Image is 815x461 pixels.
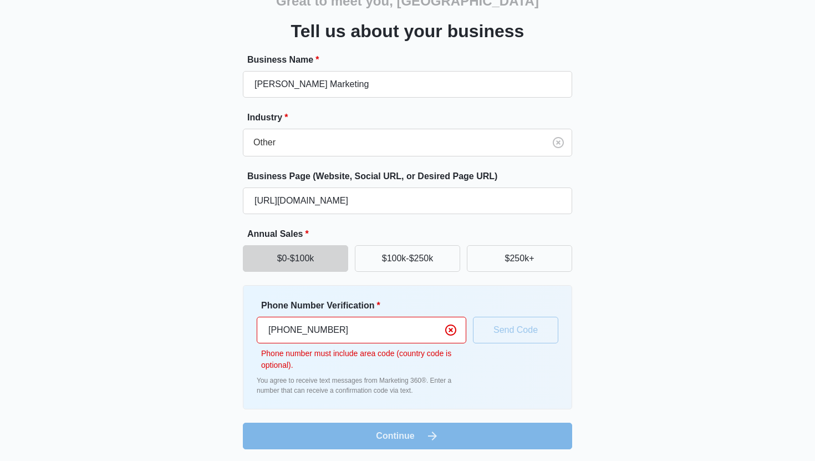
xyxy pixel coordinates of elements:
input: e.g. Jane's Plumbing [243,71,572,98]
p: You agree to receive text messages from Marketing 360®. Enter a number that can receive a confirm... [257,376,466,396]
label: Business Page (Website, Social URL, or Desired Page URL) [247,170,577,183]
button: $0-$100k [243,245,348,272]
button: Clear [549,134,567,151]
h3: Tell us about your business [291,18,524,44]
label: Annual Sales [247,227,577,241]
label: Business Name [247,53,577,67]
input: e.g. janesplumbing.com [243,188,572,214]
label: Industry [247,111,577,124]
button: Clear [442,321,460,339]
p: Phone number must include area code (country code is optional). [261,348,466,371]
label: Phone Number Verification [261,299,471,312]
input: Ex. +1-555-555-5555 [257,317,466,343]
button: $250k+ [467,245,572,272]
button: $100k-$250k [355,245,460,272]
